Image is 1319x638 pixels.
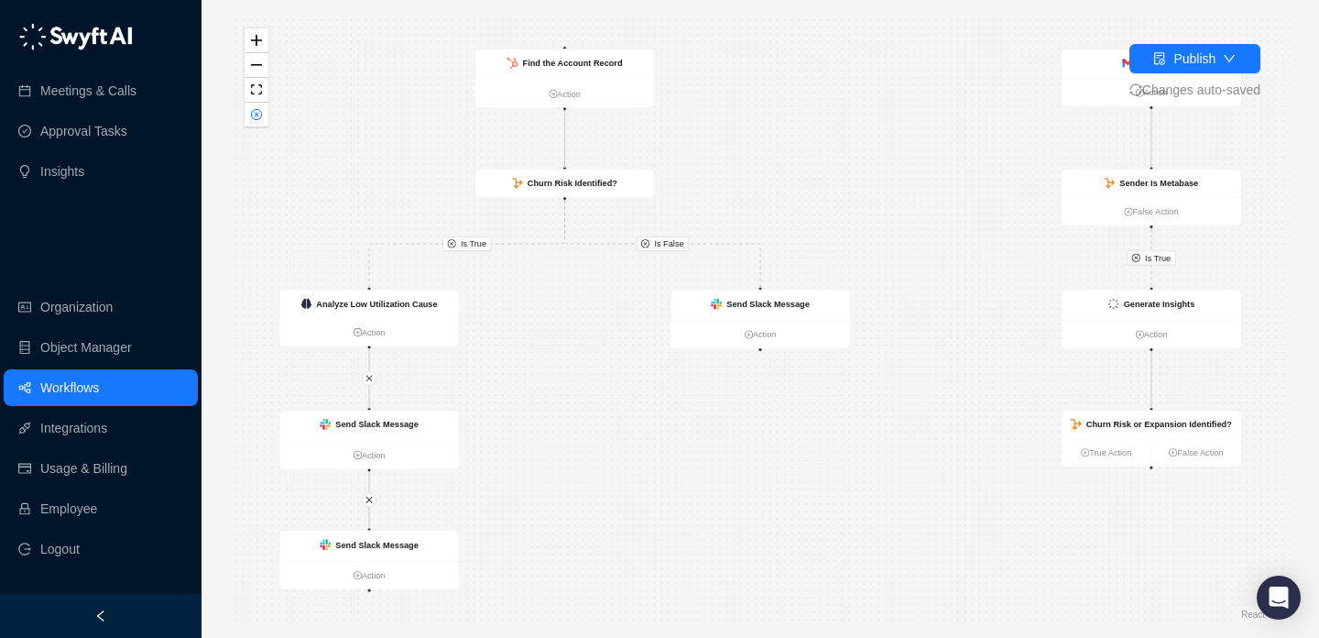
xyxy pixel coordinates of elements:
[245,103,268,127] button: close-circle
[1061,410,1241,467] div: Churn Risk or Expansion Identified?plus-circleTrue Actionplus-circleFalse Action
[335,420,418,430] strong: Send Slack Message
[279,325,459,338] a: Action
[40,72,136,109] a: Meetings & Calls
[1151,446,1241,459] a: False Action
[245,53,268,78] button: zoom out
[369,201,564,288] g: Edge from e7a859c0-78ac-013e-2a78-360ecb5b2176 to 2ec84ab0-78ad-013e-ece7-2215c69c4383
[1153,52,1166,65] span: file-done
[549,90,557,98] span: plus-circle
[40,153,84,190] a: Insights
[40,410,107,446] a: Integrations
[523,59,623,69] strong: Find the Account Record
[637,236,689,251] button: Is False
[1257,576,1301,620] div: Open Intercom Messenger
[316,299,437,309] strong: Analyze Low Utilization Cause
[1173,49,1215,69] div: Publish
[1119,179,1198,189] strong: Sender Is Metabase
[1136,330,1144,338] span: plus-circle
[279,531,460,590] div: Send Slack Messageplus-circleAction
[335,540,418,550] strong: Send Slack Message
[279,290,460,347] div: Analyze Low Utilization Causeplus-circleAction
[1062,86,1241,99] a: Action
[528,179,617,189] strong: Churn Risk Identified?
[726,299,809,309] strong: Send Slack Message
[1145,251,1171,264] span: Is True
[40,450,127,487] a: Usage & Billing
[251,109,262,120] span: close-circle
[1108,299,1119,310] img: logo-small-inverted-DW8HDUn_.png
[365,496,373,504] span: close
[1062,205,1241,218] a: False Action
[365,374,373,382] span: close
[320,539,331,550] img: slack-Cn3INd-T.png
[18,543,31,555] span: logout
[1061,49,1241,107] div: New Emailplus-circleAction
[354,328,362,336] span: plus-circle
[1081,448,1089,456] span: plus-circle
[474,49,655,108] div: Find the Account Recordplus-circleAction
[1062,328,1241,341] a: Action
[565,201,760,288] g: Edge from e7a859c0-78ac-013e-2a78-360ecb5b2176 to ce4c5b50-78ae-013e-2a83-360ecb5b2176
[461,237,486,250] span: Is True
[40,531,80,567] span: Logout
[448,239,456,247] span: close-circle
[40,329,132,366] a: Object Manager
[711,299,722,310] img: slack-Cn3INd-T.png
[507,58,518,69] img: hubspot-DkpyWjJb.png
[40,490,97,527] a: Employee
[354,571,362,579] span: plus-circle
[279,569,459,582] a: Action
[1062,446,1150,459] a: True Action
[1132,254,1140,262] span: close-circle
[320,419,331,430] img: slack-Cn3INd-T.png
[654,237,683,250] span: Is False
[475,87,655,100] a: Action
[94,610,107,622] span: left
[1241,610,1287,620] a: React Flow attribution
[641,239,649,247] span: close-circle
[354,451,362,459] span: plus-circle
[40,369,99,406] a: Workflows
[1124,299,1195,309] strong: Generate Insights
[1086,420,1232,430] strong: Churn Risk or Expansion Identified?
[1127,250,1175,265] button: Is True
[279,448,459,461] a: Action
[670,290,850,349] div: Send Slack Messageplus-circleAction
[279,410,460,469] div: Send Slack Messageplus-circleAction
[245,78,268,103] button: fit view
[474,169,655,198] div: Churn Risk Identified?
[1061,169,1241,225] div: Sender Is Metabaseplus-circleFalse Action
[18,23,133,50] img: logo-05li4sbe.png
[1129,83,1142,96] span: sync
[245,28,268,53] button: zoom in
[1169,448,1177,456] span: plus-circle
[670,328,850,341] a: Action
[1129,80,1260,100] span: Changes auto-saved
[1223,52,1236,65] span: down
[40,289,113,325] a: Organization
[1129,44,1260,73] button: Publish
[1061,290,1241,349] div: Generate Insightsplus-circleAction
[745,330,753,338] span: plus-circle
[1122,59,1133,67] img: gmail-BGivzU6t.png
[40,113,127,149] a: Approval Tasks
[442,236,491,251] button: Is True
[1124,207,1132,215] span: plus-circle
